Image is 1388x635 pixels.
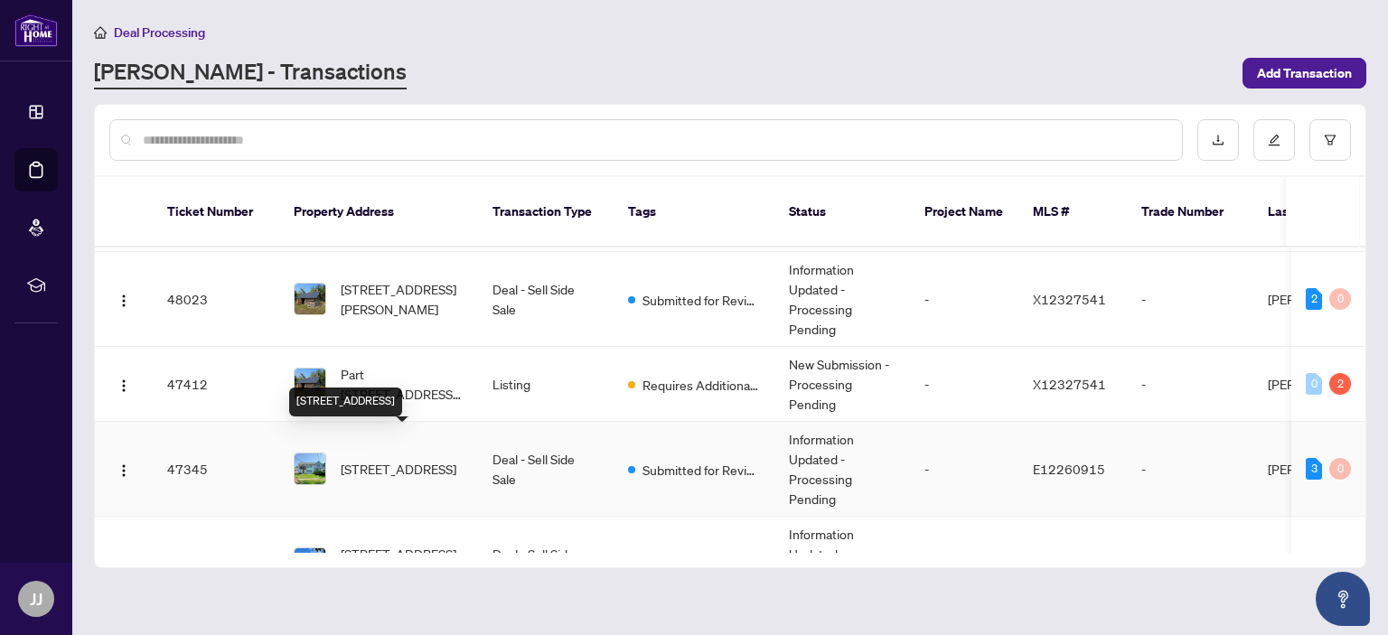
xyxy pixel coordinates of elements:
[341,279,464,319] span: [STREET_ADDRESS][PERSON_NAME]
[1253,119,1295,161] button: edit
[774,252,910,347] td: Information Updated - Processing Pending
[153,177,279,247] th: Ticket Number
[1306,288,1322,310] div: 2
[1033,291,1106,307] span: X12327541
[774,347,910,422] td: New Submission - Processing Pending
[1329,373,1351,395] div: 2
[1329,288,1351,310] div: 0
[478,347,614,422] td: Listing
[478,422,614,517] td: Deal - Sell Side Sale
[1306,458,1322,480] div: 3
[30,586,42,612] span: JJ
[774,422,910,517] td: Information Updated - Processing Pending
[295,284,325,314] img: thumbnail-img
[1268,134,1280,146] span: edit
[341,364,464,404] span: Part [STREET_ADDRESS][PERSON_NAME]
[1309,119,1351,161] button: filter
[1243,58,1366,89] button: Add Transaction
[109,454,138,483] button: Logo
[1257,59,1352,88] span: Add Transaction
[117,294,131,308] img: Logo
[1033,376,1106,392] span: X12327541
[1127,347,1253,422] td: -
[478,252,614,347] td: Deal - Sell Side Sale
[1316,572,1370,626] button: Open asap
[109,549,138,578] button: Logo
[117,378,131,393] img: Logo
[117,463,131,478] img: Logo
[1324,134,1336,146] span: filter
[14,14,58,47] img: logo
[642,460,760,480] span: Submitted for Review
[910,517,1018,612] td: -
[910,347,1018,422] td: -
[774,517,910,612] td: Information Updated - Processing Pending
[341,544,464,584] span: [STREET_ADDRESS][PERSON_NAME]
[153,252,279,347] td: 48023
[614,177,774,247] th: Tags
[94,57,407,89] a: [PERSON_NAME] - Transactions
[1197,119,1239,161] button: download
[478,517,614,612] td: Deal - Sell Side Sale
[910,422,1018,517] td: -
[1127,177,1253,247] th: Trade Number
[1127,252,1253,347] td: -
[114,24,205,41] span: Deal Processing
[1018,177,1127,247] th: MLS #
[1212,134,1224,146] span: download
[295,369,325,399] img: thumbnail-img
[642,290,760,310] span: Submitted for Review
[1329,458,1351,480] div: 0
[153,347,279,422] td: 47412
[478,177,614,247] th: Transaction Type
[1306,373,1322,395] div: 0
[910,177,1018,247] th: Project Name
[295,453,325,484] img: thumbnail-img
[774,177,910,247] th: Status
[109,369,138,398] button: Logo
[153,517,279,612] td: 46178
[153,422,279,517] td: 47345
[1127,422,1253,517] td: -
[642,375,760,395] span: Requires Additional Docs
[1127,517,1253,612] td: -
[109,285,138,313] button: Logo
[289,388,402,416] div: [STREET_ADDRESS]
[1033,461,1105,477] span: E12260915
[279,177,478,247] th: Property Address
[341,459,456,479] span: [STREET_ADDRESS]
[94,26,107,39] span: home
[295,548,325,579] img: thumbnail-img
[910,252,1018,347] td: -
